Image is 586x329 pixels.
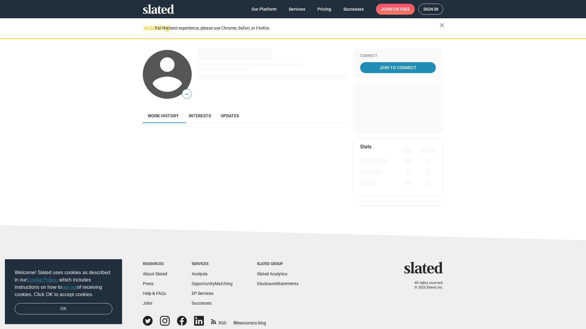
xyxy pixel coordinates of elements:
[143,291,166,296] a: Help & FAQs
[192,301,212,306] a: Successes
[313,4,336,15] a: Pricing
[251,4,277,15] span: Our Platform
[376,4,415,15] a: Joinfor free
[360,62,436,73] a: Join To Connect
[408,281,443,290] p: All rights reserved. © 2025 Slated, Inc.
[143,301,152,306] a: Jobs
[221,113,239,118] span: Updates
[192,262,233,267] div: Services
[143,262,167,267] div: Resources
[62,285,77,290] a: opt-out
[247,4,281,15] a: Our Platform
[317,4,331,15] span: Pricing
[257,271,287,276] a: Slated Analytics
[216,108,244,123] a: Updates
[343,4,364,15] span: Successes
[143,108,184,123] a: Work history
[381,4,410,15] span: Join
[289,4,305,15] span: Services
[182,90,191,98] span: —
[233,315,266,326] a: filmonomics blog
[5,259,122,324] div: cookieconsent
[211,317,226,326] a: RSS
[15,269,112,298] span: Welcome! Slated uses cookies as described in our , which includes instructions on how to of recei...
[27,277,56,282] a: Cookie Policy
[15,303,112,315] a: dismiss cookie message
[148,113,179,118] span: Work history
[233,320,241,325] span: film
[257,262,298,267] div: Slated Group
[360,54,436,58] div: Connect
[192,291,213,296] a: EP Services
[155,24,440,32] div: For the best experience, please use Chrome, Safari, or Firefox.
[438,22,446,29] mat-icon: close
[143,24,151,31] mat-icon: warning
[418,4,443,15] a: Sign in
[143,271,167,276] a: About Slated
[284,4,310,15] a: Services
[360,143,371,150] mat-card-title: Stats
[143,281,154,286] a: Press
[189,113,211,118] span: Interests
[391,4,410,15] span: for free
[338,4,369,15] a: Successes
[423,4,438,14] span: Sign in
[257,281,298,286] a: DisclosureStatements
[192,271,208,276] a: Analysis
[192,281,233,286] a: OpportunityMatching
[184,108,216,123] a: Interests
[361,62,435,73] span: Join To Connect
